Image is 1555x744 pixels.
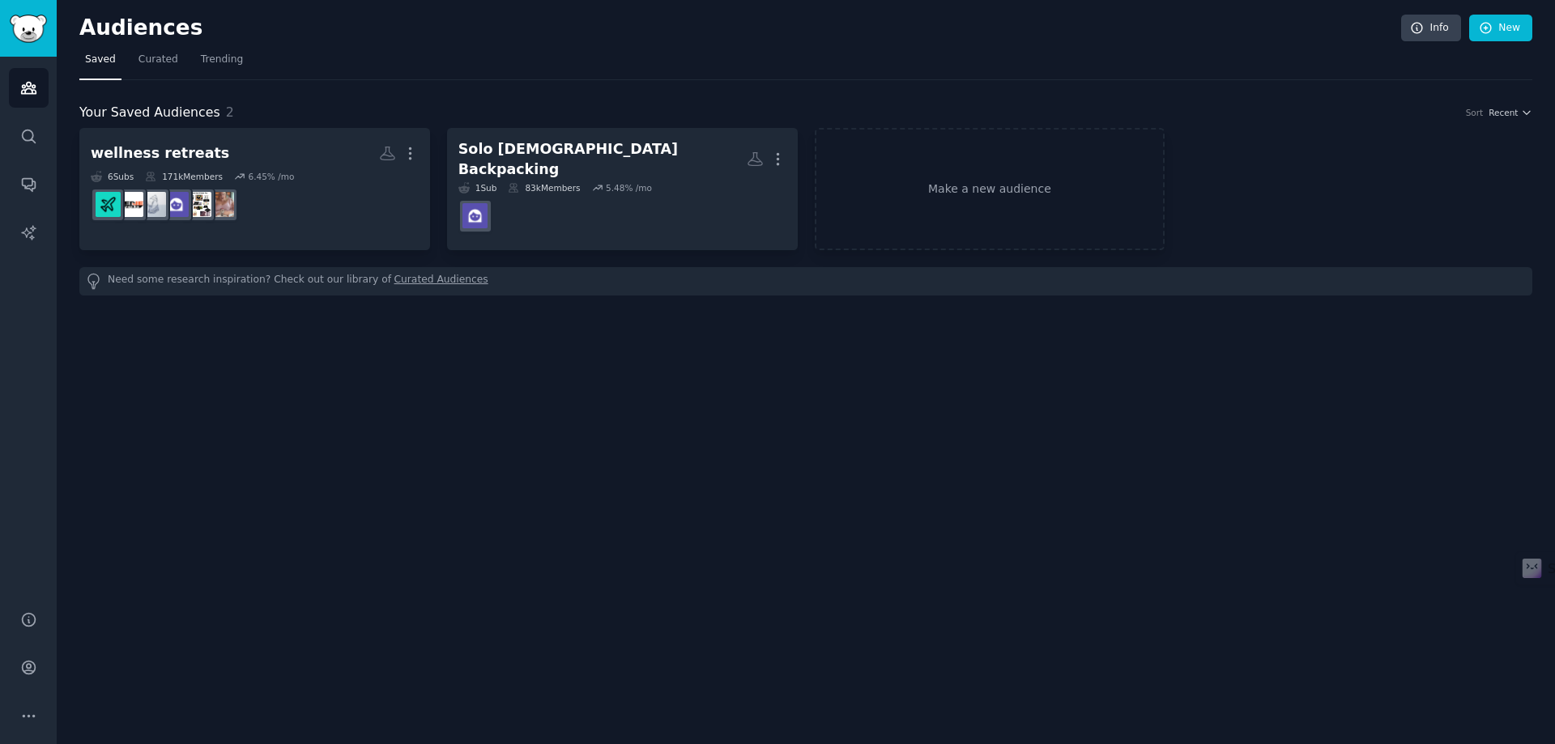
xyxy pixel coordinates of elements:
a: Info [1401,15,1461,42]
img: GummySearch logo [10,15,47,43]
div: 6.45 % /mo [248,171,294,182]
a: Curated Audiences [394,273,488,290]
span: Saved [85,53,116,67]
div: wellness retreats [91,143,229,164]
a: Make a new audience [815,128,1165,250]
div: 5.48 % /mo [606,182,652,193]
img: glitterandbagelssnark [209,192,234,217]
div: Sort [1466,107,1484,118]
span: Trending [201,53,243,67]
a: Curated [133,47,184,80]
img: WellnessOver30 [186,192,211,217]
a: Trending [195,47,249,80]
img: chubbytravel [96,192,121,217]
h2: Audiences [79,15,1401,41]
div: 171k Members [145,171,223,182]
img: RedecorHomeDesignGame [141,192,166,217]
span: Curated [138,53,178,67]
span: Recent [1489,107,1518,118]
a: Solo [DEMOGRAPHIC_DATA] Backpacking1Sub83kMembers5.48% /mofemaletravels [447,128,798,250]
div: 1 Sub [458,182,497,193]
span: 2 [226,104,234,120]
a: New [1469,15,1532,42]
span: Your Saved Audiences [79,103,220,123]
img: femaletravels [164,192,189,217]
div: Solo [DEMOGRAPHIC_DATA] Backpacking [458,139,747,179]
div: 6 Sub s [91,171,134,182]
button: Recent [1489,107,1532,118]
img: Seneweb [118,192,143,217]
a: wellness retreats6Subs171kMembers6.45% /moglitterandbagelssnarkWellnessOver30femaletravelsRedecor... [79,128,430,250]
img: femaletravels [462,203,488,228]
a: Saved [79,47,121,80]
div: Need some research inspiration? Check out our library of [79,267,1532,295]
div: 83k Members [508,182,580,193]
